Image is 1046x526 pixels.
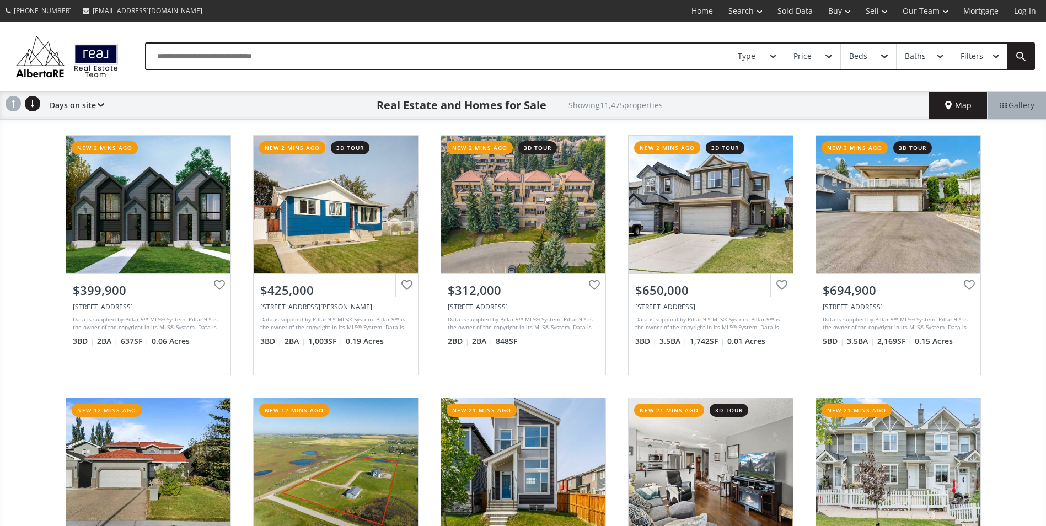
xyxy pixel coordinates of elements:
span: 1,742 SF [690,336,725,347]
span: 2 BD [448,336,469,347]
div: Type [738,52,755,60]
div: Data is supplied by Pillar 9™ MLS® System. Pillar 9™ is the owner of the copyright in its MLS® Sy... [635,315,784,332]
span: 2 BA [472,336,493,347]
span: 0.06 Acres [152,336,190,347]
div: 4708 57a Street Crescent, Lacombe, AB T4L2G5 [260,302,411,312]
span: [EMAIL_ADDRESS][DOMAIN_NAME] [93,6,202,15]
div: Baths [905,52,926,60]
span: 2 BA [285,336,305,347]
a: [EMAIL_ADDRESS][DOMAIN_NAME] [77,1,208,21]
span: 3.5 BA [847,336,875,347]
a: new 2 mins ago3d tour$425,000[STREET_ADDRESS][PERSON_NAME]Data is supplied by Pillar 9™ MLS® Syst... [242,124,430,387]
div: $312,000 [448,282,599,299]
span: 0.15 Acres [915,336,953,347]
span: 3 BD [635,336,657,347]
span: Gallery [1000,100,1034,111]
span: 637 SF [121,336,149,347]
div: Data is supplied by Pillar 9™ MLS® System. Pillar 9™ is the owner of the copyright in its MLS® Sy... [260,315,409,332]
span: 3.5 BA [659,336,687,347]
span: [PHONE_NUMBER] [14,6,72,15]
span: 0.19 Acres [346,336,384,347]
div: $650,000 [635,282,786,299]
div: Map [929,92,988,119]
span: 2,169 SF [877,336,912,347]
div: $425,000 [260,282,411,299]
div: Data is supplied by Pillar 9™ MLS® System. Pillar 9™ is the owner of the copyright in its MLS® Sy... [448,315,596,332]
div: 207 Village Terrace SW #3, Calgary, AB T3H 2L4 [448,302,599,312]
div: 30 Preston Avenue NE, Medicine Hat, AB T1C1R7 [823,302,974,312]
span: 1,003 SF [308,336,343,347]
div: Data is supplied by Pillar 9™ MLS® System. Pillar 9™ is the owner of the copyright in its MLS® Sy... [823,315,971,332]
span: 0.01 Acres [727,336,765,347]
a: new 2 mins ago$399,900[STREET_ADDRESS]Data is supplied by Pillar 9™ MLS® System. Pillar 9™ is the... [55,124,242,387]
span: 848 SF [496,336,517,347]
div: Data is supplied by Pillar 9™ MLS® System. Pillar 9™ is the owner of the copyright in its MLS® Sy... [73,315,221,332]
span: Map [945,100,972,111]
span: 3 BD [73,336,94,347]
a: new 2 mins ago3d tour$312,000[STREET_ADDRESS]Data is supplied by Pillar 9™ MLS® System. Pillar 9™... [430,124,617,387]
div: 2930 47 Street South, Lethbridge, AB T1K8L4 [73,302,224,312]
span: 3 BD [260,336,282,347]
div: $399,900 [73,282,224,299]
div: Days on site [44,92,104,119]
div: Filters [961,52,983,60]
h2: Showing 11,475 properties [568,101,663,109]
span: 5 BD [823,336,844,347]
span: 2 BA [97,336,118,347]
a: new 2 mins ago3d tour$694,900[STREET_ADDRESS]Data is supplied by Pillar 9™ MLS® System. Pillar 9™... [804,124,992,387]
div: Beds [849,52,867,60]
div: $694,900 [823,282,974,299]
div: Gallery [988,92,1046,119]
h1: Real Estate and Homes for Sale [377,98,546,113]
div: Price [793,52,812,60]
div: 120 Covehaven Terrace NE, Calgary, AB T3K 0B2 [635,302,786,312]
img: Logo [11,33,123,80]
a: new 2 mins ago3d tour$650,000[STREET_ADDRESS]Data is supplied by Pillar 9™ MLS® System. Pillar 9™... [617,124,804,387]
